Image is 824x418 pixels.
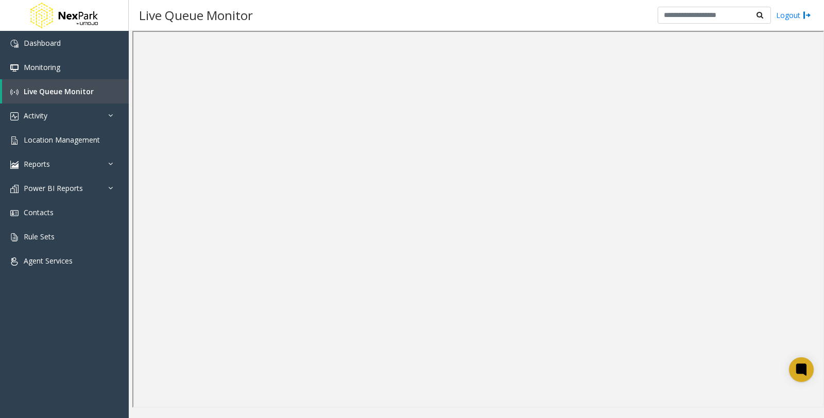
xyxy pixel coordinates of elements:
[10,233,19,241] img: 'icon'
[24,62,60,72] span: Monitoring
[24,183,83,193] span: Power BI Reports
[10,257,19,266] img: 'icon'
[803,10,811,21] img: logout
[24,159,50,169] span: Reports
[24,111,47,120] span: Activity
[134,3,258,28] h3: Live Queue Monitor
[10,185,19,193] img: 'icon'
[10,64,19,72] img: 'icon'
[776,10,811,21] a: Logout
[2,79,129,103] a: Live Queue Monitor
[24,38,61,48] span: Dashboard
[10,40,19,48] img: 'icon'
[10,88,19,96] img: 'icon'
[10,161,19,169] img: 'icon'
[24,86,94,96] span: Live Queue Monitor
[10,112,19,120] img: 'icon'
[24,135,100,145] span: Location Management
[24,232,55,241] span: Rule Sets
[24,256,73,266] span: Agent Services
[24,207,54,217] span: Contacts
[10,209,19,217] img: 'icon'
[10,136,19,145] img: 'icon'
